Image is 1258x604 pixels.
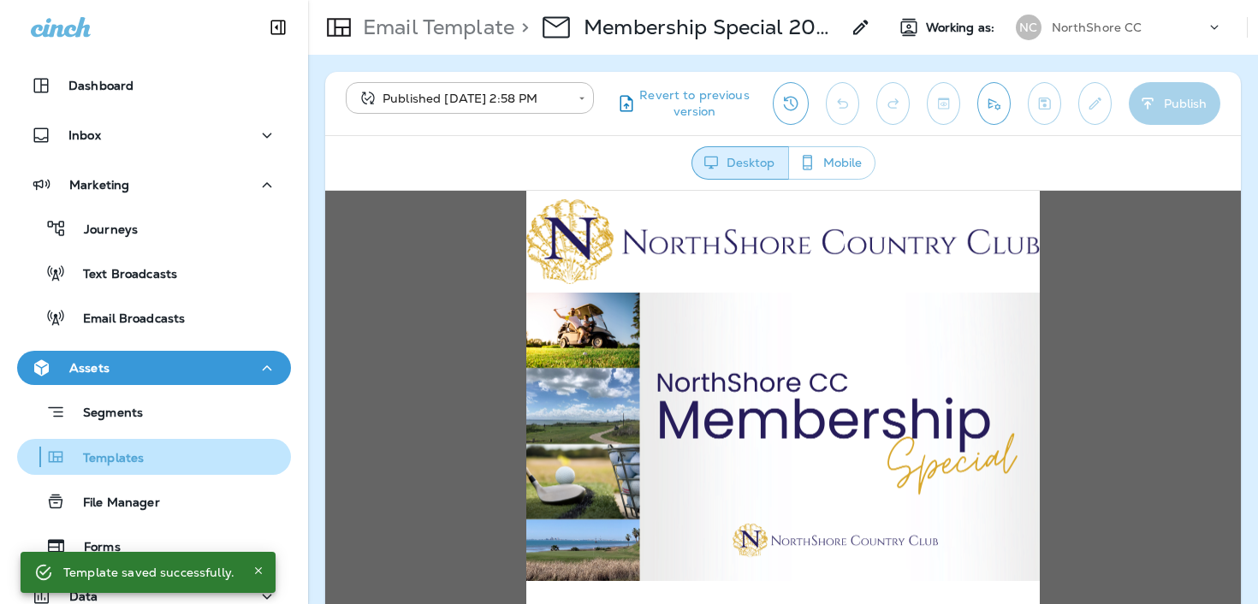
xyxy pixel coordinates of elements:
button: Close [248,560,269,581]
p: NorthShore CC [1052,21,1142,34]
button: Mobile [788,146,875,180]
p: Text Broadcasts [66,267,177,283]
button: Dashboard [17,68,291,103]
span: PLATINUM MEMBERSHIP - [294,412,623,435]
span: SAVE [DATE]! [501,412,619,435]
button: Inbox [17,118,291,152]
p: Journeys [67,222,138,239]
button: Text Broadcasts [17,255,291,291]
span: Working as: [926,21,999,35]
button: Segments [17,394,291,430]
button: Send test email [977,82,1011,125]
button: Revert to previous version [608,82,759,125]
p: Email Broadcasts [66,311,185,328]
img: NorthShore--Membership-Special---blog.png [201,102,715,391]
p: Email Template [356,15,514,40]
button: Forms [17,528,291,564]
span: FIRST 25 NEW MEMBERS [351,452,565,478]
button: Assets [17,351,291,385]
span: Revert to previous version [637,87,752,120]
div: Template saved successfully. [63,557,234,588]
p: Dashboard [68,79,134,92]
p: Inbox [68,128,101,142]
p: Assets [69,361,110,375]
p: Marketing [69,178,129,192]
p: Segments [66,406,143,423]
p: File Manager [66,495,160,512]
button: View Changelog [773,82,809,125]
p: > [514,15,529,40]
button: Collapse Sidebar [254,10,302,44]
p: Forms [67,540,121,556]
button: Templates [17,439,291,475]
p: Membership Special 2025 - 9/23 [584,15,840,40]
div: NC [1016,15,1041,40]
div: Published [DATE] 2:58 PM [358,90,567,107]
button: Marketing [17,168,291,202]
button: Email Broadcasts [17,299,291,335]
button: Desktop [691,146,789,180]
p: Templates [66,451,144,467]
p: Data [69,589,98,603]
img: NorthShore-Logo.png [201,9,715,93]
button: Journeys [17,210,291,246]
button: File Manager [17,483,291,519]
